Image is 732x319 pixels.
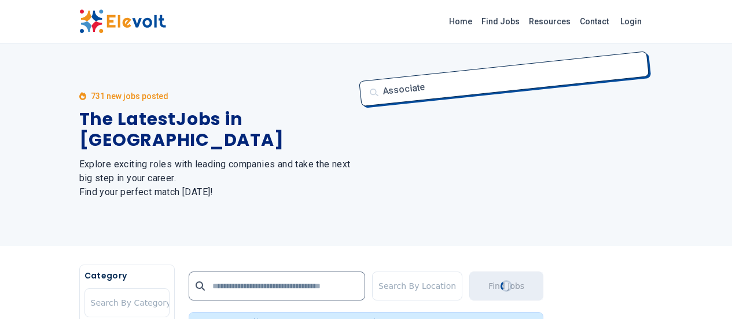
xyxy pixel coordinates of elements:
iframe: Chat Widget [674,263,732,319]
a: Find Jobs [477,12,524,31]
button: Find JobsLoading... [469,272,543,300]
a: Login [613,10,649,33]
h1: The Latest Jobs in [GEOGRAPHIC_DATA] [79,109,352,151]
a: Resources [524,12,575,31]
h2: Explore exciting roles with leading companies and take the next big step in your career. Find you... [79,157,352,199]
img: Elevolt [79,9,166,34]
div: Loading... [498,278,514,294]
p: 731 new jobs posted [91,90,168,102]
h5: Category [84,270,170,281]
a: Contact [575,12,613,31]
a: Home [444,12,477,31]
